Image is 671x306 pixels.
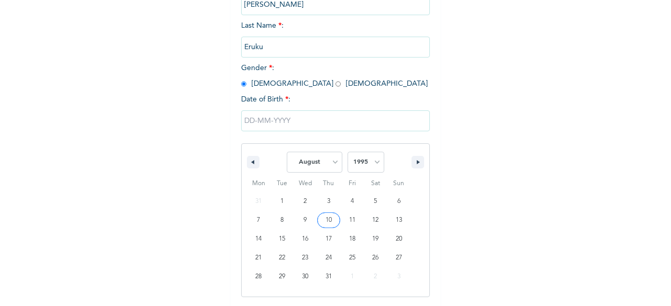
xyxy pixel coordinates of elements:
span: 5 [374,192,377,211]
span: 19 [372,230,378,248]
span: 28 [255,267,262,286]
span: Date of Birth : [241,94,290,105]
span: 14 [255,230,262,248]
button: 13 [387,211,410,230]
span: 20 [396,230,402,248]
button: 20 [387,230,410,248]
button: 21 [247,248,270,267]
span: 30 [302,267,308,286]
button: 17 [317,230,341,248]
button: 4 [340,192,364,211]
span: Tue [270,175,294,192]
span: 29 [279,267,285,286]
span: 2 [304,192,307,211]
button: 29 [270,267,294,286]
span: 25 [349,248,355,267]
span: Sat [364,175,387,192]
span: Last Name : [241,22,430,51]
input: Enter your last name [241,37,430,58]
span: 27 [396,248,402,267]
button: 19 [364,230,387,248]
button: 14 [247,230,270,248]
span: 7 [257,211,260,230]
button: 1 [270,192,294,211]
button: 26 [364,248,387,267]
button: 27 [387,248,410,267]
span: 18 [349,230,355,248]
button: 8 [270,211,294,230]
button: 3 [317,192,341,211]
span: 22 [279,248,285,267]
button: 25 [340,248,364,267]
span: Sun [387,175,410,192]
span: 13 [396,211,402,230]
span: 6 [397,192,401,211]
span: 11 [349,211,355,230]
span: 31 [326,267,332,286]
button: 9 [294,211,317,230]
button: 5 [364,192,387,211]
button: 16 [294,230,317,248]
button: 23 [294,248,317,267]
span: Wed [294,175,317,192]
span: 16 [302,230,308,248]
button: 7 [247,211,270,230]
span: 24 [326,248,332,267]
button: 30 [294,267,317,286]
span: 21 [255,248,262,267]
button: 31 [317,267,341,286]
button: 22 [270,248,294,267]
span: 10 [326,211,332,230]
button: 15 [270,230,294,248]
button: 24 [317,248,341,267]
input: DD-MM-YYYY [241,110,430,131]
span: 3 [327,192,330,211]
span: Gender : [DEMOGRAPHIC_DATA] [DEMOGRAPHIC_DATA] [241,64,428,87]
button: 28 [247,267,270,286]
button: 12 [364,211,387,230]
span: 17 [326,230,332,248]
span: 23 [302,248,308,267]
span: 1 [280,192,284,211]
span: 12 [372,211,378,230]
span: Fri [340,175,364,192]
span: 26 [372,248,378,267]
button: 18 [340,230,364,248]
button: 2 [294,192,317,211]
span: Thu [317,175,341,192]
span: 9 [304,211,307,230]
button: 11 [340,211,364,230]
button: 10 [317,211,341,230]
button: 6 [387,192,410,211]
span: 8 [280,211,284,230]
span: Mon [247,175,270,192]
span: 15 [279,230,285,248]
span: 4 [351,192,354,211]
